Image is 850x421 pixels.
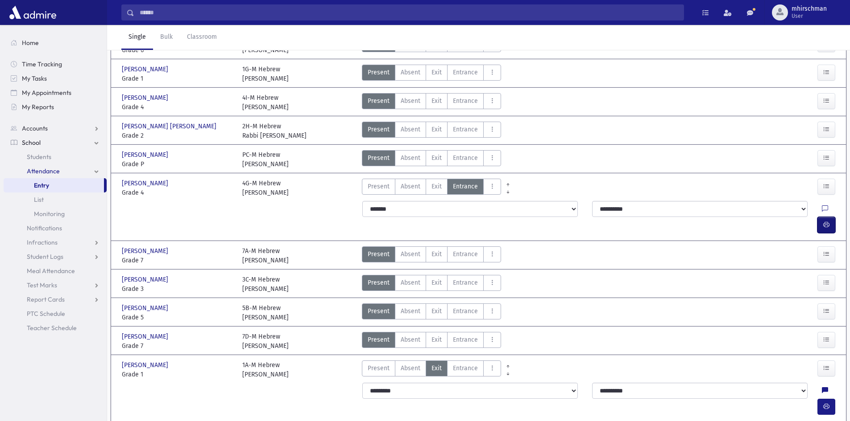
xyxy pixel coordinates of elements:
[431,307,442,316] span: Exit
[180,25,224,50] a: Classroom
[122,131,233,140] span: Grade 2
[4,86,107,100] a: My Appointments
[368,68,390,77] span: Present
[27,295,65,303] span: Report Cards
[431,364,442,373] span: Exit
[453,278,478,287] span: Entrance
[431,153,442,163] span: Exit
[362,93,501,112] div: AttTypes
[4,307,107,321] a: PTC Schedule
[362,303,501,322] div: AttTypes
[431,125,442,134] span: Exit
[362,122,501,140] div: AttTypes
[362,275,501,294] div: AttTypes
[122,313,233,322] span: Grade 5
[122,256,233,265] span: Grade 7
[27,238,58,246] span: Infractions
[4,278,107,292] a: Test Marks
[242,93,289,112] div: 4I-M Hebrew [PERSON_NAME]
[368,278,390,287] span: Present
[242,332,289,351] div: 7D-M Hebrew [PERSON_NAME]
[368,182,390,191] span: Present
[401,364,420,373] span: Absent
[4,164,107,178] a: Attendance
[453,96,478,106] span: Entrance
[401,68,420,77] span: Absent
[34,181,49,189] span: Entry
[4,178,104,192] a: Entry
[121,25,153,50] a: Single
[4,235,107,249] a: Infractions
[368,96,390,106] span: Present
[453,364,478,373] span: Entrance
[401,182,420,191] span: Absent
[27,267,75,275] span: Meal Attendance
[122,159,233,169] span: Grade P
[368,335,390,344] span: Present
[27,324,77,332] span: Teacher Schedule
[242,122,307,140] div: 2H-M Hebrew Rabbi [PERSON_NAME]
[242,275,289,294] div: 3C-M Hebrew [PERSON_NAME]
[242,303,289,322] div: 5B-M Hebrew [PERSON_NAME]
[792,5,827,12] span: mhirschman
[122,370,233,379] span: Grade 1
[22,89,71,97] span: My Appointments
[792,12,827,20] span: User
[122,65,170,74] span: [PERSON_NAME]
[4,192,107,207] a: List
[453,249,478,259] span: Entrance
[22,60,62,68] span: Time Tracking
[431,68,442,77] span: Exit
[22,39,39,47] span: Home
[4,221,107,235] a: Notifications
[27,153,51,161] span: Students
[362,65,501,83] div: AttTypes
[4,57,107,71] a: Time Tracking
[34,196,44,204] span: List
[27,167,60,175] span: Attendance
[4,121,107,135] a: Accounts
[401,153,420,163] span: Absent
[27,253,63,261] span: Student Logs
[4,71,107,86] a: My Tasks
[401,335,420,344] span: Absent
[4,249,107,264] a: Student Logs
[453,68,478,77] span: Entrance
[401,249,420,259] span: Absent
[453,307,478,316] span: Entrance
[22,124,48,132] span: Accounts
[134,4,684,20] input: Search
[368,307,390,316] span: Present
[431,96,442,106] span: Exit
[453,125,478,134] span: Entrance
[431,182,442,191] span: Exit
[122,150,170,159] span: [PERSON_NAME]
[122,179,170,188] span: [PERSON_NAME]
[122,246,170,256] span: [PERSON_NAME]
[122,341,233,351] span: Grade 7
[431,278,442,287] span: Exit
[27,224,62,232] span: Notifications
[431,335,442,344] span: Exit
[453,153,478,163] span: Entrance
[22,103,54,111] span: My Reports
[368,249,390,259] span: Present
[27,310,65,318] span: PTC Schedule
[453,335,478,344] span: Entrance
[27,281,57,289] span: Test Marks
[368,125,390,134] span: Present
[362,360,501,379] div: AttTypes
[122,93,170,102] span: [PERSON_NAME]
[242,179,289,197] div: 4G-M Hebrew [PERSON_NAME]
[242,360,289,379] div: 1A-M Hebrew [PERSON_NAME]
[4,135,107,150] a: School
[242,65,289,83] div: 1G-M Hebrew [PERSON_NAME]
[242,150,289,169] div: PC-M Hebrew [PERSON_NAME]
[401,278,420,287] span: Absent
[122,275,170,284] span: [PERSON_NAME]
[4,321,107,335] a: Teacher Schedule
[368,153,390,163] span: Present
[122,188,233,197] span: Grade 4
[122,122,218,131] span: [PERSON_NAME] [PERSON_NAME]
[7,4,58,21] img: AdmirePro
